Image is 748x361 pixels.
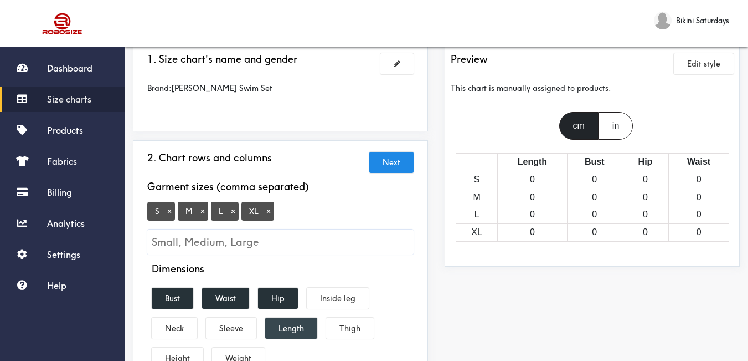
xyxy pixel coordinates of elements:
td: L [456,206,498,224]
td: 0 [622,224,668,242]
span: S [147,202,175,221]
span: Analytics [47,218,85,229]
div: cm [559,112,599,140]
button: Tag at index 0 with value S focussed. Press backspace to remove [164,206,175,216]
td: 0 [622,171,668,189]
span: Products [47,125,83,136]
th: Hip [622,153,668,171]
div: This chart is manually assigned to products. [451,74,734,103]
span: Bikini Saturdays [676,14,729,27]
button: Length [265,318,317,339]
img: Robosize [21,8,104,39]
span: Settings [47,249,80,260]
td: 0 [669,189,729,206]
input: Small, Medium, Large [147,230,414,255]
span: M [178,202,208,221]
button: Neck [152,318,197,339]
span: L [211,202,239,221]
td: 0 [567,189,622,206]
td: 0 [567,171,622,189]
span: Fabrics [47,156,77,167]
th: Waist [669,153,729,171]
span: XL [241,202,274,221]
button: Tag at index 3 with value XL focussed. Press backspace to remove [263,206,274,216]
div: Brand: [PERSON_NAME] Swim Set [139,82,289,94]
td: S [456,171,498,189]
h4: Garment sizes (comma separated) [147,181,309,193]
span: Size charts [47,94,91,105]
td: M [456,189,498,206]
button: Inside leg [307,288,369,309]
button: Bust [152,288,193,309]
span: Help [47,280,66,291]
td: 0 [622,189,668,206]
td: 0 [567,224,622,242]
button: Thigh [326,318,374,339]
td: 0 [567,206,622,224]
button: Sleeve [206,318,256,339]
td: 0 [669,171,729,189]
button: Tag at index 2 with value L focussed. Press backspace to remove [228,206,239,216]
th: Bust [567,153,622,171]
td: 0 [498,171,567,189]
td: 0 [622,206,668,224]
td: XL [456,224,498,242]
button: Edit style [674,53,734,74]
button: Waist [202,288,249,309]
span: Dashboard [47,63,92,74]
h3: 1. Size chart's name and gender [147,53,297,65]
h3: Preview [451,53,488,65]
div: in [599,112,633,140]
button: Tag at index 1 with value M focussed. Press backspace to remove [197,206,208,216]
button: Next [369,152,414,173]
td: 0 [498,206,567,224]
th: Length [498,153,567,171]
td: 0 [669,206,729,224]
h4: Dimensions [152,263,204,275]
button: Hip [258,288,298,309]
td: 0 [498,224,567,242]
td: 0 [498,189,567,206]
h3: 2. Chart rows and columns [147,152,272,164]
img: Bikini Saturdays [654,12,672,29]
td: 0 [669,224,729,242]
span: Billing [47,187,72,198]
